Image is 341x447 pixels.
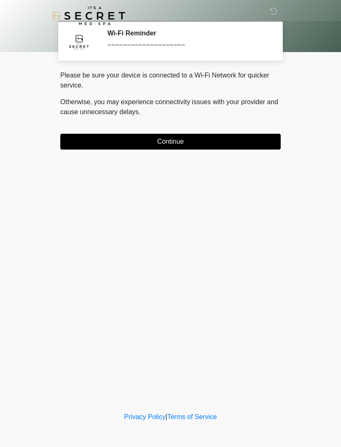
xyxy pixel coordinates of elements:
button: Continue [60,134,281,150]
div: ~~~~~~~~~~~~~~~~~~~~ [107,40,268,50]
a: | [166,413,167,420]
img: It's A Secret Med Spa Logo [52,6,125,25]
a: Privacy Policy [124,413,166,420]
p: Please be sure your device is connected to a Wi-Fi Network for quicker service. [60,70,281,90]
span: . [139,108,141,115]
a: Terms of Service [167,413,217,420]
p: Otherwise, you may experience connectivity issues with your provider and cause unnecessary delays [60,97,281,117]
img: Agent Avatar [67,29,91,54]
h2: Wi-Fi Reminder [107,29,268,37]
